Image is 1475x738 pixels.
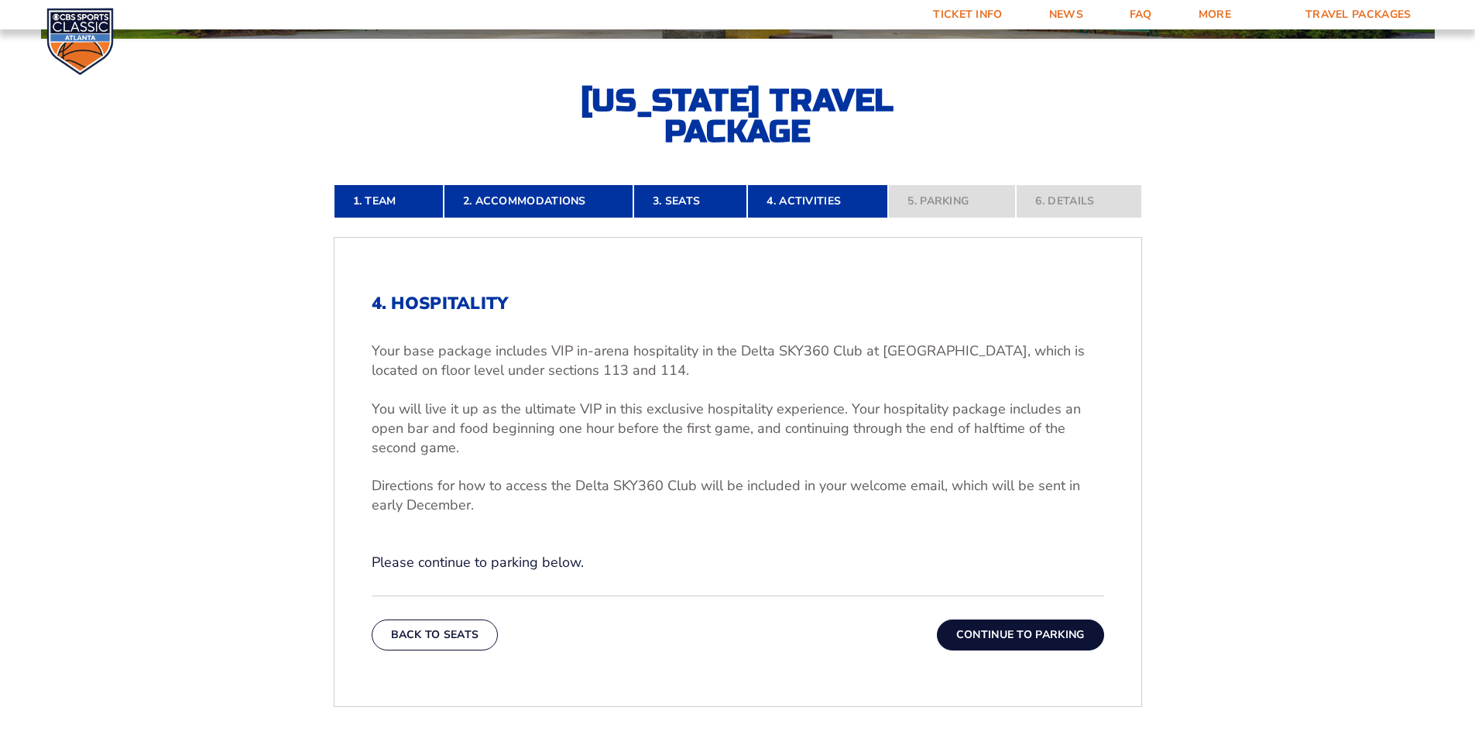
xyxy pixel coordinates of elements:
[372,342,1104,380] p: Your base package includes VIP in-arena hospitality in the Delta SKY360 Club at [GEOGRAPHIC_DATA]...
[633,184,747,218] a: 3. Seats
[372,293,1104,314] h2: 4. Hospitality
[372,553,1104,572] p: Please continue to parking below.
[372,620,499,650] button: Back To Seats
[937,620,1104,650] button: Continue To Parking
[46,8,114,75] img: CBS Sports Classic
[334,184,444,218] a: 1. Team
[372,476,1104,515] p: Directions for how to access the Delta SKY360 Club will be included in your welcome email, which ...
[444,184,633,218] a: 2. Accommodations
[568,85,908,147] h2: [US_STATE] Travel Package
[372,400,1104,458] p: You will live it up as the ultimate VIP in this exclusive hospitality experience. Your hospitalit...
